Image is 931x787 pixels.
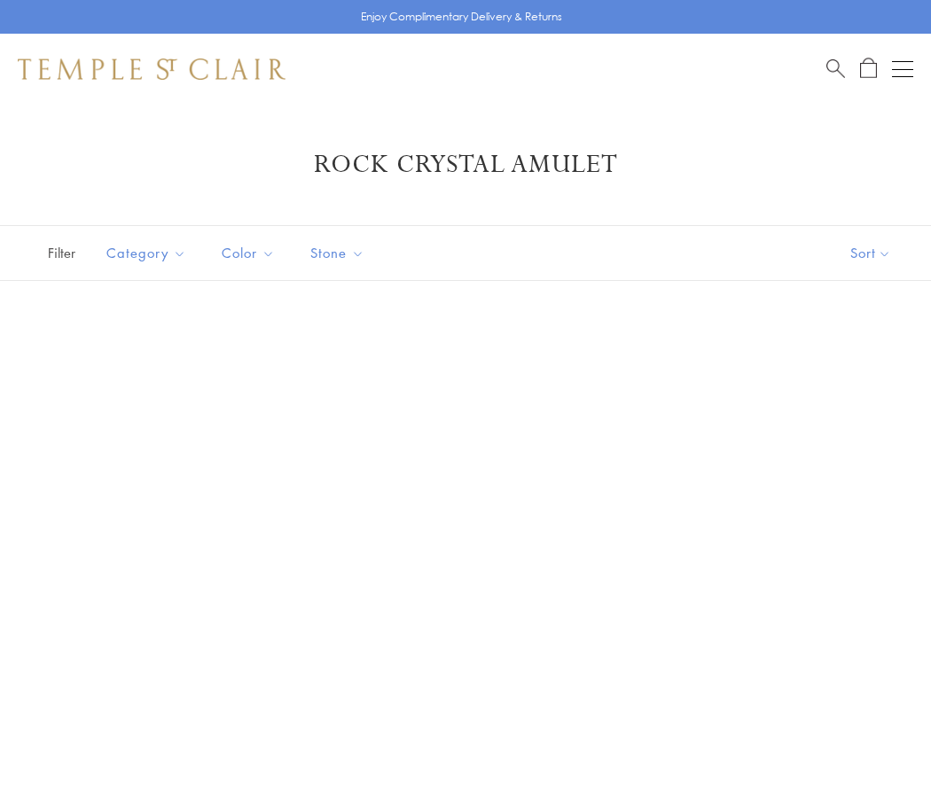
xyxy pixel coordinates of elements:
[860,58,877,80] a: Open Shopping Bag
[93,233,199,273] button: Category
[892,58,913,80] button: Open navigation
[297,233,378,273] button: Stone
[18,58,286,80] img: Temple St. Clair
[213,242,288,264] span: Color
[810,226,931,280] button: Show sort by
[98,242,199,264] span: Category
[301,242,378,264] span: Stone
[208,233,288,273] button: Color
[44,149,887,181] h1: Rock Crystal Amulet
[361,8,562,26] p: Enjoy Complimentary Delivery & Returns
[826,58,845,80] a: Search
